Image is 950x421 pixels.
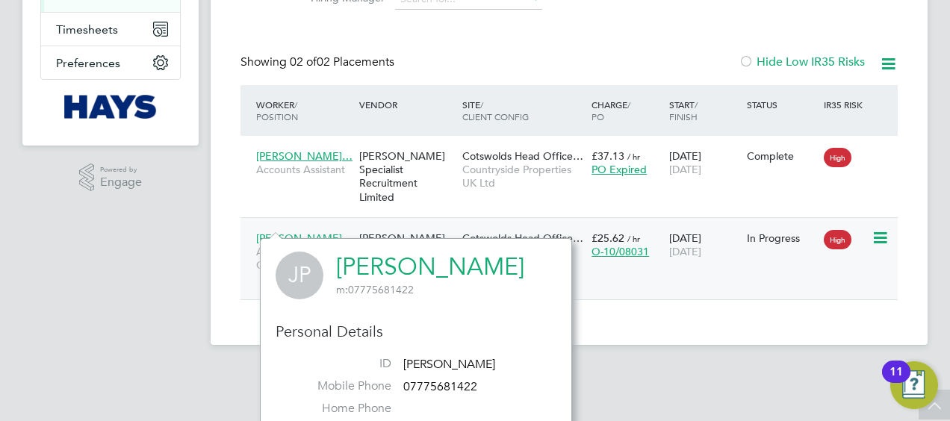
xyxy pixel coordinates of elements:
[739,54,865,69] label: Hide Low IR35 Risks
[459,91,588,130] div: Site
[592,245,649,258] span: O-10/08031
[256,99,298,122] span: / Position
[41,13,180,46] button: Timesheets
[252,91,356,130] div: Worker
[64,95,158,119] img: hays-logo-retina.png
[252,223,898,236] a: [PERSON_NAME]Accounts Payable Clerk[PERSON_NAME] Specialist Recruitment LimitedCotswolds Head Off...
[100,163,142,176] span: Powered by
[290,54,394,69] span: 02 Placements
[592,163,647,176] span: PO Expired
[890,372,903,391] div: 11
[287,356,391,372] label: ID
[747,149,817,163] div: Complete
[240,54,397,70] div: Showing
[588,91,665,130] div: Charge
[403,379,477,394] span: 07775681422
[824,148,851,167] span: High
[627,151,640,162] span: / hr
[290,54,317,69] span: 02 of
[79,163,143,192] a: Powered byEngage
[41,46,180,79] button: Preferences
[356,91,459,118] div: Vendor
[592,231,624,245] span: £25.62
[256,231,342,245] span: [PERSON_NAME]
[592,149,624,163] span: £37.13
[256,163,352,176] span: Accounts Assistant
[462,99,529,122] span: / Client Config
[820,91,872,118] div: IR35 Risk
[336,283,348,296] span: m:
[824,230,851,249] span: High
[627,233,640,244] span: / hr
[256,149,353,163] span: [PERSON_NAME]…
[256,245,352,272] span: Accounts Payable Clerk
[403,357,495,372] span: [PERSON_NAME]
[56,56,120,70] span: Preferences
[669,245,701,258] span: [DATE]
[747,231,817,245] div: In Progress
[40,95,181,119] a: Go to home page
[336,252,524,281] a: [PERSON_NAME]
[100,176,142,189] span: Engage
[665,224,743,266] div: [DATE]
[890,361,938,409] button: Open Resource Center, 11 new notifications
[356,224,459,293] div: [PERSON_NAME] Specialist Recruitment Limited
[276,252,323,299] span: JP
[462,149,583,163] span: Cotswolds Head Office…
[56,22,118,37] span: Timesheets
[665,142,743,184] div: [DATE]
[462,231,583,245] span: Cotswolds Head Office…
[276,322,556,341] h3: Personal Details
[287,378,391,394] label: Mobile Phone
[252,141,898,154] a: [PERSON_NAME]…Accounts Assistant[PERSON_NAME] Specialist Recruitment LimitedCotswolds Head Office...
[743,91,821,118] div: Status
[669,99,698,122] span: / Finish
[336,283,414,296] span: 07775681422
[669,163,701,176] span: [DATE]
[462,163,584,190] span: Countryside Properties UK Ltd
[287,401,391,417] label: Home Phone
[592,99,630,122] span: / PO
[356,142,459,211] div: [PERSON_NAME] Specialist Recruitment Limited
[665,91,743,130] div: Start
